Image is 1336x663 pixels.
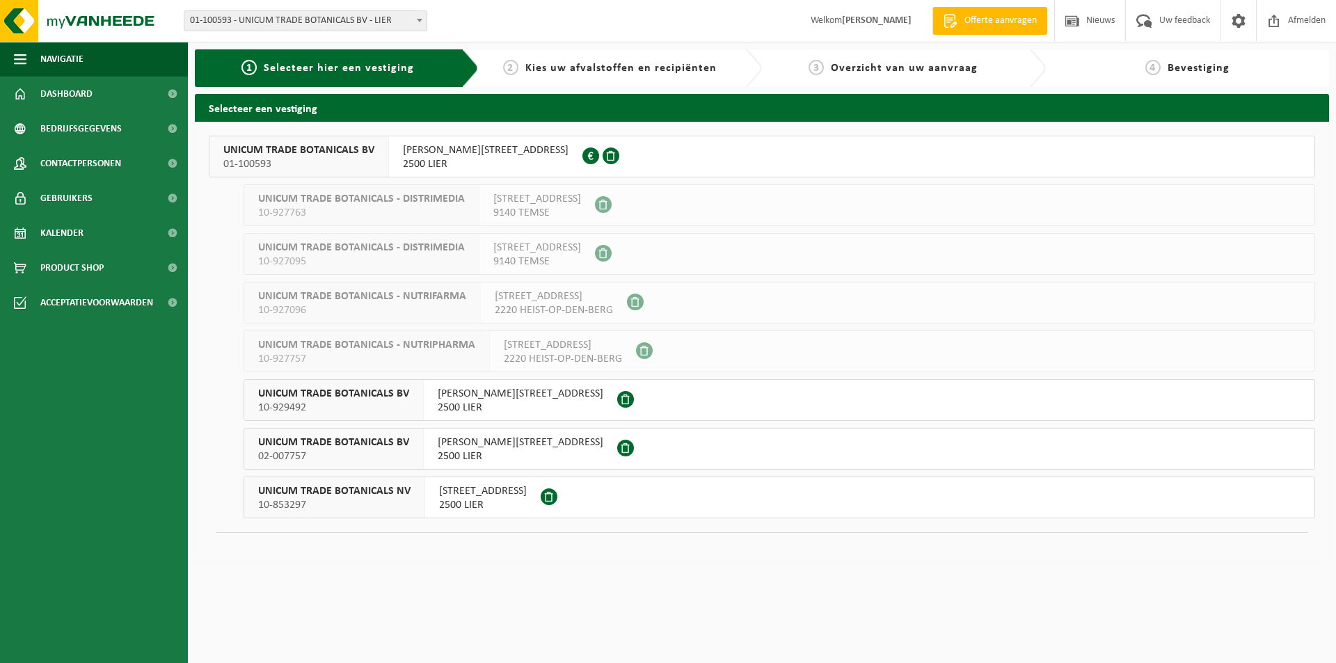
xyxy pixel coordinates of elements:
span: Acceptatievoorwaarden [40,285,153,320]
span: Product Shop [40,250,104,285]
span: UNICUM TRADE BOTANICALS - NUTRIFARMA [258,289,466,303]
span: 9140 TEMSE [493,255,581,269]
span: 2500 LIER [403,157,568,171]
span: UNICUM TRADE BOTANICALS NV [258,484,411,498]
span: Kalender [40,216,83,250]
span: UNICUM TRADE BOTANICALS BV [258,387,409,401]
h2: Selecteer een vestiging [195,94,1329,121]
span: Bevestiging [1168,63,1230,74]
span: 2 [503,60,518,75]
span: Navigatie [40,42,83,77]
button: UNICUM TRADE BOTANICALS NV 10-853297 [STREET_ADDRESS]2500 LIER [244,477,1315,518]
span: 2500 LIER [438,449,603,463]
span: 2220 HEIST-OP-DEN-BERG [495,303,613,317]
span: 9140 TEMSE [493,206,581,220]
button: UNICUM TRADE BOTANICALS BV 10-929492 [PERSON_NAME][STREET_ADDRESS]2500 LIER [244,379,1315,421]
span: [PERSON_NAME][STREET_ADDRESS] [438,387,603,401]
span: Kies uw afvalstoffen en recipiënten [525,63,717,74]
span: 2500 LIER [439,498,527,512]
a: Offerte aanvragen [932,7,1047,35]
span: [STREET_ADDRESS] [493,192,581,206]
span: Offerte aanvragen [961,14,1040,28]
span: [STREET_ADDRESS] [493,241,581,255]
span: 3 [809,60,824,75]
span: Selecteer hier een vestiging [264,63,414,74]
span: UNICUM TRADE BOTANICALS BV [258,436,409,449]
button: UNICUM TRADE BOTANICALS BV 01-100593 [PERSON_NAME][STREET_ADDRESS]2500 LIER [209,136,1315,177]
span: 10-927095 [258,255,465,269]
span: [STREET_ADDRESS] [495,289,613,303]
span: UNICUM TRADE BOTANICALS - DISTRIMEDIA [258,241,465,255]
span: [PERSON_NAME][STREET_ADDRESS] [438,436,603,449]
span: Dashboard [40,77,93,111]
span: Bedrijfsgegevens [40,111,122,146]
span: 02-007757 [258,449,409,463]
span: 2220 HEIST-OP-DEN-BERG [504,352,622,366]
span: 4 [1145,60,1161,75]
span: [STREET_ADDRESS] [439,484,527,498]
span: [STREET_ADDRESS] [504,338,622,352]
span: 01-100593 - UNICUM TRADE BOTANICALS BV - LIER [184,11,427,31]
span: 01-100593 [223,157,374,171]
span: [PERSON_NAME][STREET_ADDRESS] [403,143,568,157]
span: 10-853297 [258,498,411,512]
span: UNICUM TRADE BOTANICALS - DISTRIMEDIA [258,192,465,206]
span: 1 [241,60,257,75]
span: 2500 LIER [438,401,603,415]
span: Contactpersonen [40,146,121,181]
button: UNICUM TRADE BOTANICALS BV 02-007757 [PERSON_NAME][STREET_ADDRESS]2500 LIER [244,428,1315,470]
span: Gebruikers [40,181,93,216]
strong: [PERSON_NAME] [842,15,912,26]
span: 10-927096 [258,303,466,317]
span: UNICUM TRADE BOTANICALS BV [223,143,374,157]
span: UNICUM TRADE BOTANICALS - NUTRIPHARMA [258,338,475,352]
span: 10-929492 [258,401,409,415]
span: 10-927763 [258,206,465,220]
span: 01-100593 - UNICUM TRADE BOTANICALS BV - LIER [184,10,427,31]
span: Overzicht van uw aanvraag [831,63,978,74]
span: 10-927757 [258,352,475,366]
